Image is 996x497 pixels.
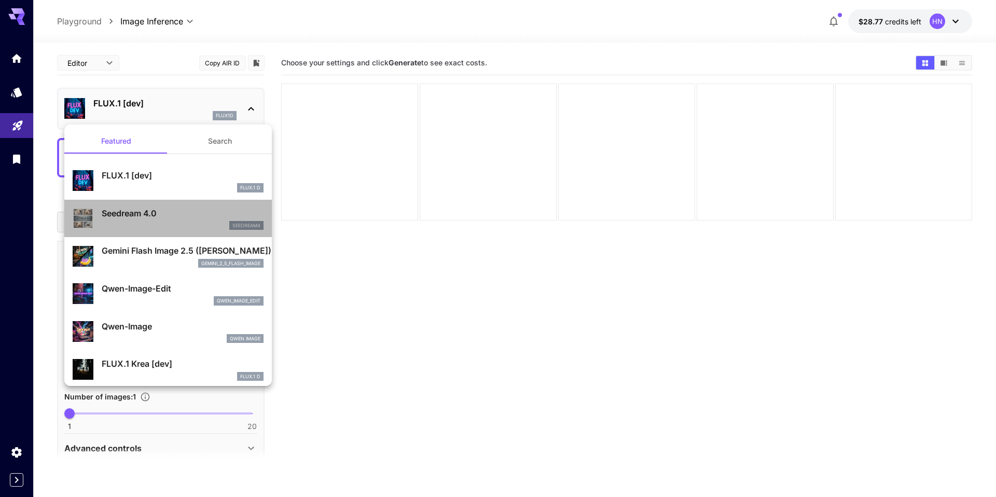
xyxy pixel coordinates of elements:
[240,373,260,380] p: FLUX.1 D
[217,297,260,305] p: qwen_image_edit
[73,278,264,310] div: Qwen-Image-Editqwen_image_edit
[73,203,264,234] div: Seedream 4.0seedream4
[102,282,264,295] p: Qwen-Image-Edit
[73,240,264,272] div: Gemini Flash Image 2.5 ([PERSON_NAME])gemini_2_5_flash_image
[232,222,260,229] p: seedream4
[102,169,264,182] p: FLUX.1 [dev]
[240,184,260,191] p: FLUX.1 D
[168,129,272,154] button: Search
[102,320,264,333] p: Qwen-Image
[102,357,264,370] p: FLUX.1 Krea [dev]
[944,447,996,497] iframe: Chat Widget
[73,353,264,385] div: FLUX.1 Krea [dev]FLUX.1 D
[64,129,168,154] button: Featured
[102,207,264,219] p: Seedream 4.0
[73,165,264,197] div: FLUX.1 [dev]FLUX.1 D
[102,244,264,257] p: Gemini Flash Image 2.5 ([PERSON_NAME])
[73,316,264,348] div: Qwen-ImageQwen Image
[230,335,260,342] p: Qwen Image
[201,260,260,267] p: gemini_2_5_flash_image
